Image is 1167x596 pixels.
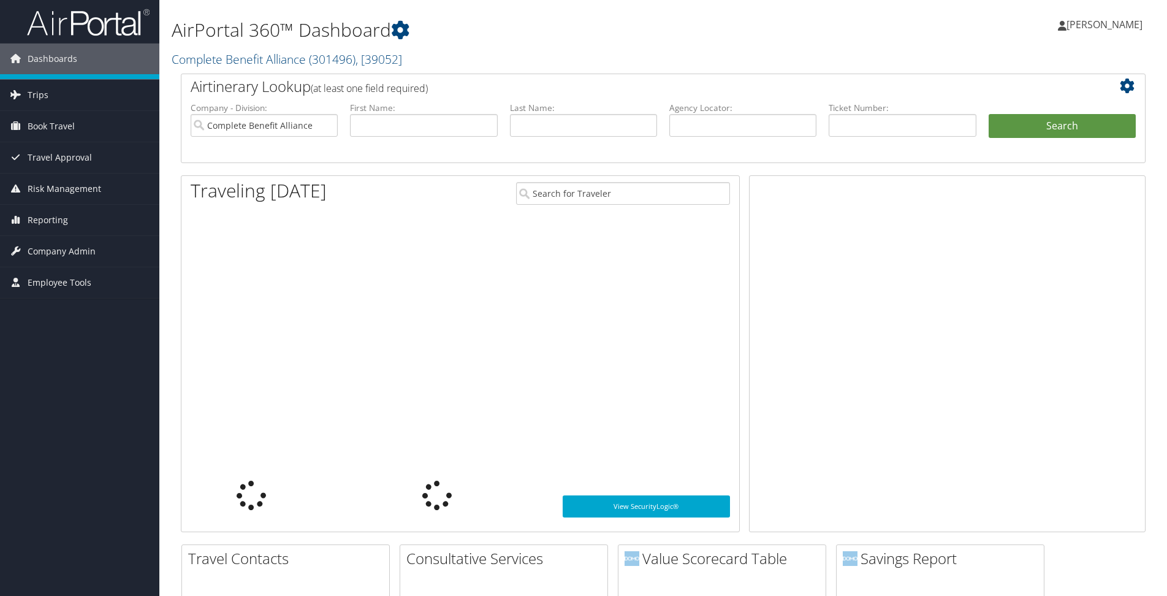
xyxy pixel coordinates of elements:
[27,8,150,37] img: airportal-logo.png
[172,17,827,43] h1: AirPortal 360™ Dashboard
[28,267,91,298] span: Employee Tools
[516,182,730,205] input: Search for Traveler
[28,236,96,267] span: Company Admin
[563,495,730,518] a: View SecurityLogic®
[188,548,389,569] h2: Travel Contacts
[625,551,639,566] img: domo-logo.png
[28,111,75,142] span: Book Travel
[843,551,857,566] img: domo-logo.png
[1066,18,1142,31] span: [PERSON_NAME]
[510,102,657,114] label: Last Name:
[311,82,428,95] span: (at least one field required)
[28,174,101,204] span: Risk Management
[172,51,402,67] a: Complete Benefit Alliance
[191,76,1055,97] h2: Airtinerary Lookup
[28,44,77,74] span: Dashboards
[829,102,976,114] label: Ticket Number:
[309,51,355,67] span: ( 301496 )
[1058,6,1155,43] a: [PERSON_NAME]
[843,548,1044,569] h2: Savings Report
[191,178,327,204] h1: Traveling [DATE]
[669,102,816,114] label: Agency Locator:
[350,102,497,114] label: First Name:
[989,114,1136,139] button: Search
[625,548,826,569] h2: Value Scorecard Table
[28,205,68,235] span: Reporting
[28,80,48,110] span: Trips
[406,548,607,569] h2: Consultative Services
[355,51,402,67] span: , [ 39052 ]
[191,102,338,114] label: Company - Division:
[28,142,92,173] span: Travel Approval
